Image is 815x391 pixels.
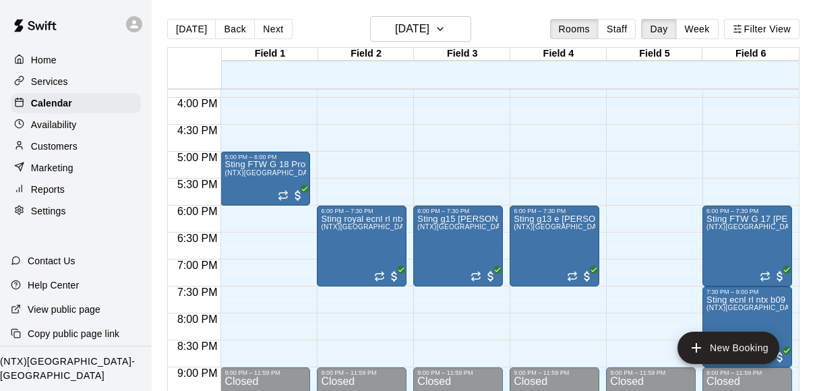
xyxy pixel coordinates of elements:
button: [DATE] [370,16,471,42]
div: Field 3 [414,48,510,61]
div: 7:30 PM – 9:00 PM [706,289,788,295]
div: Field 2 [318,48,415,61]
span: All customers have paid [773,270,787,283]
div: 9:00 PM – 11:59 PM [514,369,595,376]
span: 4:00 PM [174,98,221,109]
div: 6:00 PM – 7:30 PM [321,208,402,214]
span: 4:30 PM [174,125,221,136]
span: 5:00 PM [174,152,221,163]
p: Calendar [31,96,72,110]
a: Services [11,71,141,92]
span: All customers have paid [291,189,305,202]
div: 9:00 PM – 11:59 PM [610,369,692,376]
div: Field 4 [510,48,607,61]
a: Reports [11,179,141,200]
span: (NTX)[GEOGRAPHIC_DATA]-[GEOGRAPHIC_DATA] [514,223,684,231]
span: All customers have paid [773,351,787,364]
button: [DATE] [167,19,216,39]
span: 6:00 PM [174,206,221,217]
p: View public page [28,303,100,316]
div: 5:00 PM – 6:00 PM [224,154,306,160]
span: Recurring event [374,271,385,282]
span: 8:30 PM [174,340,221,352]
a: Availability [11,115,141,135]
p: Help Center [28,278,79,292]
p: Copy public page link [28,327,119,340]
div: 6:00 PM – 7:30 PM: (NTX)Fort Worth-Central [702,206,792,287]
a: Customers [11,136,141,156]
button: Week [676,19,719,39]
span: 9:00 PM [174,367,221,379]
a: Home [11,50,141,70]
span: Recurring event [278,190,289,201]
div: 7:30 PM – 9:00 PM: (NTX)Fort Worth-Central [702,287,792,367]
div: 6:00 PM – 7:30 PM [417,208,499,214]
div: Field 1 [222,48,318,61]
div: 9:00 PM – 11:59 PM [321,369,402,376]
span: Recurring event [760,271,771,282]
div: 5:00 PM – 6:00 PM: (NTX)Fort Worth-Central [220,152,310,206]
div: 6:00 PM – 7:30 PM: (NTX)Fort Worth-Central [317,206,406,287]
div: 6:00 PM – 7:30 PM: (NTX)Fort Worth-Central [413,206,503,287]
button: Back [215,19,255,39]
span: 5:30 PM [174,179,221,190]
div: 6:00 PM – 7:30 PM [514,208,595,214]
button: Staff [598,19,636,39]
div: Field 5 [607,48,703,61]
div: 9:00 PM – 11:59 PM [224,369,306,376]
button: Day [641,19,676,39]
span: 6:30 PM [174,233,221,244]
span: (NTX)[GEOGRAPHIC_DATA]-[GEOGRAPHIC_DATA] [224,169,394,177]
span: (NTX)[GEOGRAPHIC_DATA]-[GEOGRAPHIC_DATA] [321,223,491,231]
span: 8:00 PM [174,313,221,325]
p: Marketing [31,161,73,175]
p: Services [31,75,68,88]
p: Availability [31,118,77,131]
span: All customers have paid [484,270,497,283]
span: All customers have paid [388,270,401,283]
div: 6:00 PM – 7:30 PM: (NTX)Fort Worth-Central [510,206,599,287]
a: Settings [11,201,141,221]
p: Customers [31,140,78,153]
span: 7:00 PM [174,260,221,271]
div: Field 6 [702,48,799,61]
button: Next [254,19,292,39]
span: Recurring event [471,271,481,282]
span: (NTX)[GEOGRAPHIC_DATA]-[GEOGRAPHIC_DATA] [417,223,587,231]
button: add [677,332,779,364]
h6: [DATE] [395,20,429,38]
span: Recurring event [567,271,578,282]
button: Rooms [550,19,599,39]
div: 9:00 PM – 11:59 PM [417,369,499,376]
p: Settings [31,204,66,218]
div: 6:00 PM – 7:30 PM [706,208,788,214]
span: All customers have paid [580,270,594,283]
span: 7:30 PM [174,287,221,298]
a: Calendar [11,93,141,113]
p: Contact Us [28,254,76,268]
button: Filter View [724,19,799,39]
div: 9:00 PM – 11:59 PM [706,369,788,376]
a: Marketing [11,158,141,178]
p: Reports [31,183,65,196]
p: Home [31,53,57,67]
